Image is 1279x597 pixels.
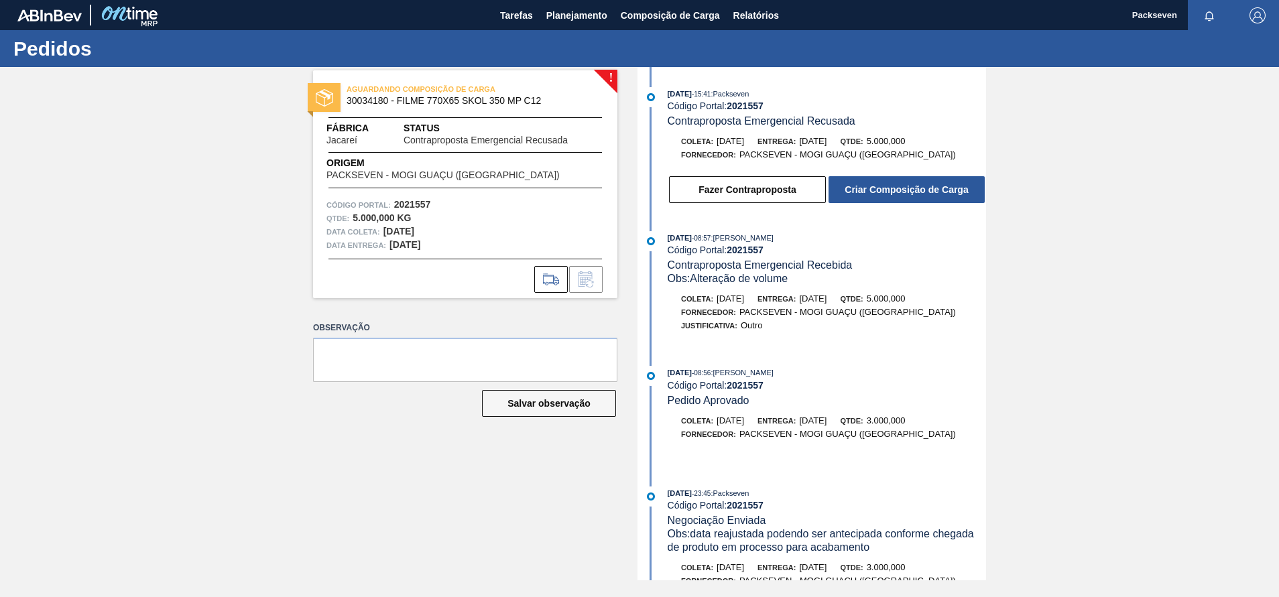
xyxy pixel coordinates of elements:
span: - 08:57 [692,235,711,242]
div: Código Portal: [668,500,986,511]
span: Qtde: [840,563,863,572]
span: PACKSEVEN - MOGI GUAÇU ([GEOGRAPHIC_DATA]) [739,429,956,439]
span: Obs: data reajustada podendo ser antecipada conforme chegada de produto em processo para acabamento [668,528,977,553]
strong: 2021557 [727,380,764,391]
strong: [DATE] [389,239,420,250]
span: Código Portal: [326,198,391,212]
span: [DATE] [717,293,744,304]
span: Coleta: [681,295,713,303]
span: Fornecedor: [681,430,736,438]
span: Qtde : [326,212,349,225]
span: Tarefas [500,7,533,23]
span: [DATE] [717,136,744,146]
button: Salvar observação [482,390,616,417]
div: Código Portal: [668,101,986,111]
span: Contraproposta Emergencial Recebida [668,259,853,271]
div: Informar alteração no pedido [569,266,603,293]
span: : Packseven [711,90,749,98]
img: status [316,89,333,107]
img: atual [647,93,655,101]
span: PACKSEVEN - MOGI GUAÇU ([GEOGRAPHIC_DATA]) [739,576,956,586]
span: Fornecedor: [681,577,736,585]
span: [DATE] [668,234,692,242]
span: Entrega: [757,137,796,145]
span: [DATE] [668,90,692,98]
span: 3.000,000 [867,562,906,572]
span: PACKSEVEN - MOGI GUAÇU ([GEOGRAPHIC_DATA]) [326,170,560,180]
span: Fornecedor: [681,308,736,316]
span: Relatórios [733,7,779,23]
span: AGUARDANDO COMPOSIÇÃO DE CARGA [347,82,534,96]
span: [DATE] [799,415,827,425]
span: Coleta: [681,563,713,572]
span: [DATE] [717,415,744,425]
span: Jacareí [326,135,357,145]
button: Notificações [1188,6,1231,25]
span: 5.000,000 [867,293,906,304]
span: Pedido Aprovado [668,395,749,406]
span: - 15:41 [692,90,711,98]
span: Fornecedor: [681,151,736,159]
span: Status [404,121,604,135]
img: atual [647,372,655,380]
span: Negociação Enviada [668,515,766,526]
div: Código Portal: [668,380,986,391]
h1: Pedidos [13,41,251,56]
span: : [PERSON_NAME] [711,234,774,242]
span: Entrega: [757,563,796,572]
span: Origem [326,156,598,170]
span: 30034180 - FILME 770X65 SKOL 350 MP C12 [347,96,590,106]
span: Data entrega: [326,239,386,252]
span: Entrega: [757,417,796,425]
span: [DATE] [717,562,744,572]
button: Criar Composição de Carga [829,176,985,203]
span: Qtde: [840,137,863,145]
label: Observação [313,318,617,338]
span: [DATE] [668,369,692,377]
strong: 2021557 [727,245,764,255]
strong: 5.000,000 KG [353,212,411,223]
span: Outro [741,320,763,330]
img: atual [647,237,655,245]
span: [DATE] [799,293,827,304]
span: 5.000,000 [867,136,906,146]
span: Obs: Alteração de volume [668,273,788,284]
span: Coleta: [681,417,713,425]
span: PACKSEVEN - MOGI GUAÇU ([GEOGRAPHIC_DATA]) [739,307,956,317]
img: TNhmsLtSVTkK8tSr43FrP2fwEKptu5GPRR3wAAAABJRU5ErkJggg== [17,9,82,21]
span: [DATE] [799,136,827,146]
span: [DATE] [799,562,827,572]
span: Justificativa: [681,322,737,330]
span: Contraproposta Emergencial Recusada [404,135,568,145]
span: Qtde: [840,295,863,303]
span: : Packseven [711,489,749,497]
div: Código Portal: [668,245,986,255]
span: Contraproposta Emergencial Recusada [668,115,855,127]
div: Ir para Composição de Carga [534,266,568,293]
strong: 2021557 [727,500,764,511]
span: Qtde: [840,417,863,425]
button: Fazer Contraproposta [669,176,826,203]
span: Fábrica [326,121,400,135]
span: Coleta: [681,137,713,145]
span: : [PERSON_NAME] [711,369,774,377]
strong: 2021557 [727,101,764,111]
img: atual [647,492,655,501]
span: PACKSEVEN - MOGI GUAÇU ([GEOGRAPHIC_DATA]) [739,149,956,159]
strong: [DATE] [383,226,414,237]
span: 3.000,000 [867,415,906,425]
span: Entrega: [757,295,796,303]
strong: 2021557 [394,199,431,210]
span: [DATE] [668,489,692,497]
span: Planejamento [546,7,607,23]
span: Data coleta: [326,225,380,239]
span: - 08:56 [692,369,711,377]
img: Logout [1250,7,1266,23]
span: - 23:45 [692,490,711,497]
span: Composição de Carga [621,7,720,23]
